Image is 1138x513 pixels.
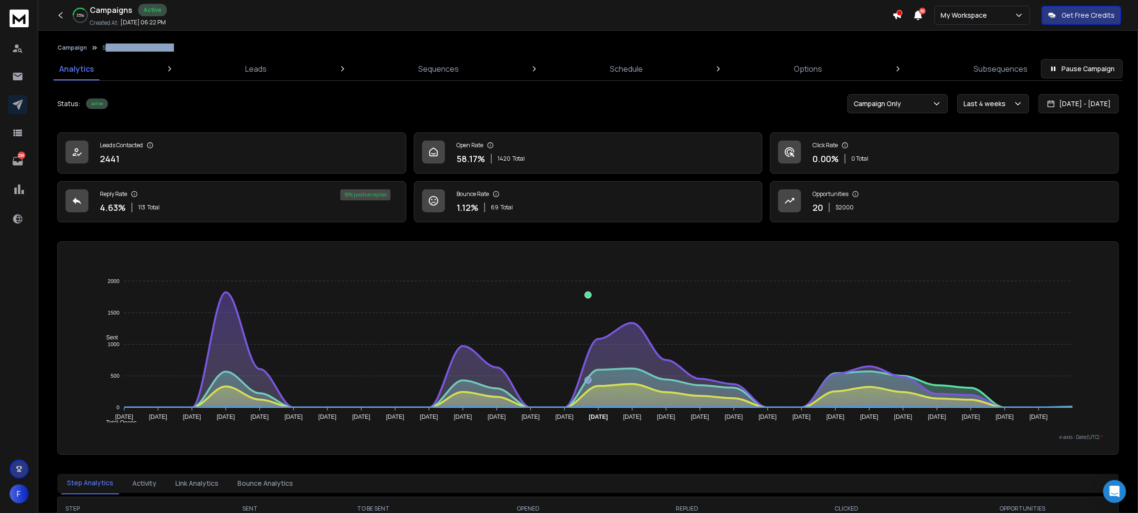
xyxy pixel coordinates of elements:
p: Created At: [90,19,119,27]
button: F [10,484,29,503]
tspan: [DATE] [826,414,845,421]
tspan: [DATE] [589,414,608,421]
button: Step Analytics [61,472,119,494]
p: [DATE] 06:22 PM [120,19,166,26]
p: Bounce Rate [456,190,489,198]
button: [DATE] - [DATE] [1039,94,1119,113]
p: Get Free Credits [1062,11,1115,20]
img: logo [10,10,29,27]
tspan: [DATE] [250,414,269,421]
tspan: [DATE] [555,414,574,421]
p: Click Rate [813,142,838,149]
button: Get Free Credits [1041,6,1121,25]
p: $ 2000 [835,204,854,211]
tspan: [DATE] [928,414,946,421]
tspan: 1000 [108,341,119,347]
p: Open Rate [456,142,483,149]
div: Open Intercom Messenger [1103,480,1126,503]
p: Last 4 weeks [964,99,1009,109]
button: Campaign [57,44,87,52]
p: Status: [57,99,80,109]
div: Active [138,4,167,16]
span: Total [147,204,160,211]
p: Leads Contacted [100,142,143,149]
p: 4.63 % [100,201,126,214]
a: Reply Rate4.63%113Total18% positive replies [57,181,406,222]
tspan: 1500 [108,310,119,316]
p: 0 Total [851,155,868,163]
p: Opportunities [813,190,848,198]
tspan: [DATE] [488,414,506,421]
span: Total [512,155,525,163]
p: 1.12 % [456,201,478,214]
p: Schedule [610,63,643,75]
tspan: [DATE] [962,414,980,421]
tspan: [DATE] [217,414,235,421]
p: My Workspace [941,11,991,20]
h1: Campaigns [90,4,132,16]
tspan: 2000 [108,278,119,284]
div: 18 % positive replies [340,189,390,200]
tspan: [DATE] [996,414,1014,421]
tspan: [DATE] [115,414,133,421]
p: 35 % [76,12,84,18]
span: 50 [919,8,926,14]
p: x-axis : Date(UTC) [73,434,1103,441]
a: Leads Contacted2441 [57,132,406,174]
span: 69 [491,204,499,211]
p: Options [794,63,823,75]
tspan: [DATE] [725,414,743,421]
tspan: [DATE] [759,414,777,421]
p: SM - Agenzie di Marketing [102,44,174,52]
tspan: [DATE] [691,414,709,421]
tspan: 500 [110,373,119,379]
tspan: 0 [117,404,119,410]
p: 58.17 % [456,152,485,165]
tspan: [DATE] [521,414,540,421]
a: Opportunities20$2000 [770,181,1119,222]
p: 2441 [100,152,119,165]
div: Active [86,98,108,109]
button: Link Analytics [170,473,224,494]
tspan: [DATE] [284,414,303,421]
a: Options [789,57,828,80]
button: Pause Campaign [1041,59,1123,78]
a: Leads [239,57,272,80]
p: 298 [18,152,25,159]
tspan: [DATE] [318,414,336,421]
span: 1420 [498,155,510,163]
tspan: [DATE] [623,414,641,421]
span: 113 [138,204,145,211]
span: Total Opens [99,419,137,426]
tspan: [DATE] [352,414,370,421]
button: Activity [127,473,162,494]
p: Analytics [59,63,94,75]
a: Sequences [412,57,465,80]
a: Analytics [54,57,100,80]
a: 298 [8,152,27,171]
p: Sequences [418,63,459,75]
tspan: [DATE] [792,414,811,421]
p: Leads [245,63,267,75]
tspan: [DATE] [657,414,675,421]
p: Reply Rate [100,190,127,198]
tspan: [DATE] [894,414,912,421]
tspan: [DATE] [420,414,438,421]
a: Schedule [604,57,649,80]
p: Subsequences [974,63,1028,75]
button: Bounce Analytics [232,473,299,494]
tspan: [DATE] [386,414,404,421]
tspan: [DATE] [1030,414,1048,421]
p: Campaign Only [854,99,905,109]
a: Subsequences [968,57,1033,80]
tspan: [DATE] [454,414,472,421]
p: 0.00 % [813,152,839,165]
a: Click Rate0.00%0 Total [770,132,1119,174]
a: Open Rate58.17%1420Total [414,132,763,174]
span: Sent [99,334,118,341]
a: Bounce Rate1.12%69Total [414,181,763,222]
p: 20 [813,201,823,214]
tspan: [DATE] [183,414,201,421]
